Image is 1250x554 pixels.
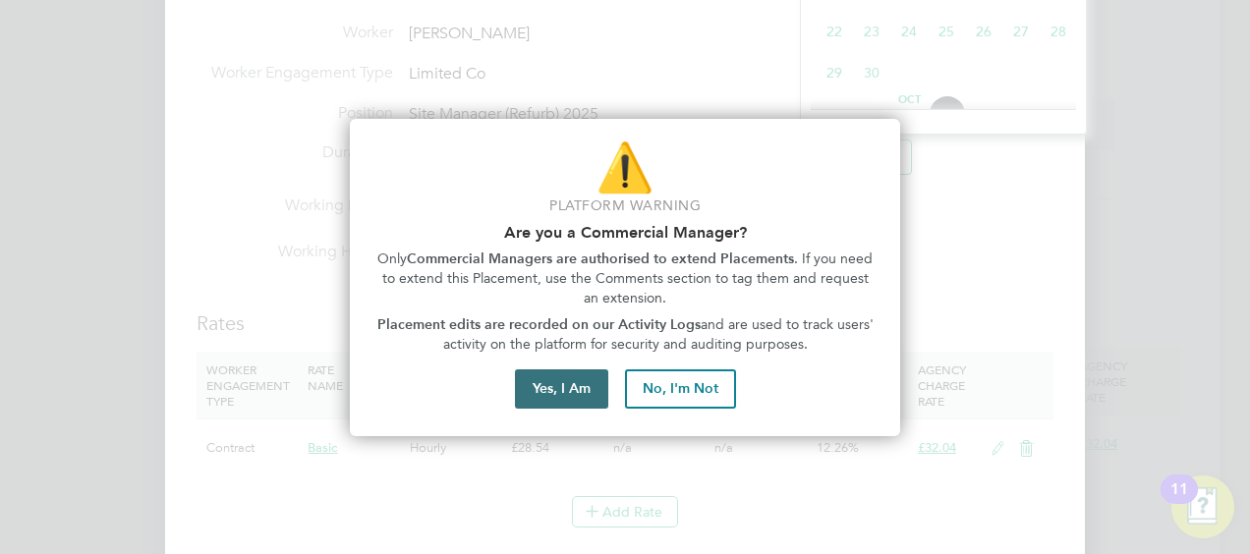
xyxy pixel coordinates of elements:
[350,119,900,437] div: Are you part of the Commercial Team?
[377,250,407,267] span: Only
[377,316,701,333] strong: Placement edits are recorded on our Activity Logs
[407,250,794,267] strong: Commercial Managers are authorised to extend Placements
[382,250,878,305] span: . If you need to extend this Placement, use the Comments section to tag them and request an exten...
[373,135,877,200] p: ⚠️
[373,223,877,242] h2: Are you a Commercial Manager?
[443,316,878,353] span: and are used to track users' activity on the platform for security and auditing purposes.
[625,369,736,409] button: No, I'm Not
[373,196,877,216] p: Platform Warning
[515,369,608,409] button: Yes, I Am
